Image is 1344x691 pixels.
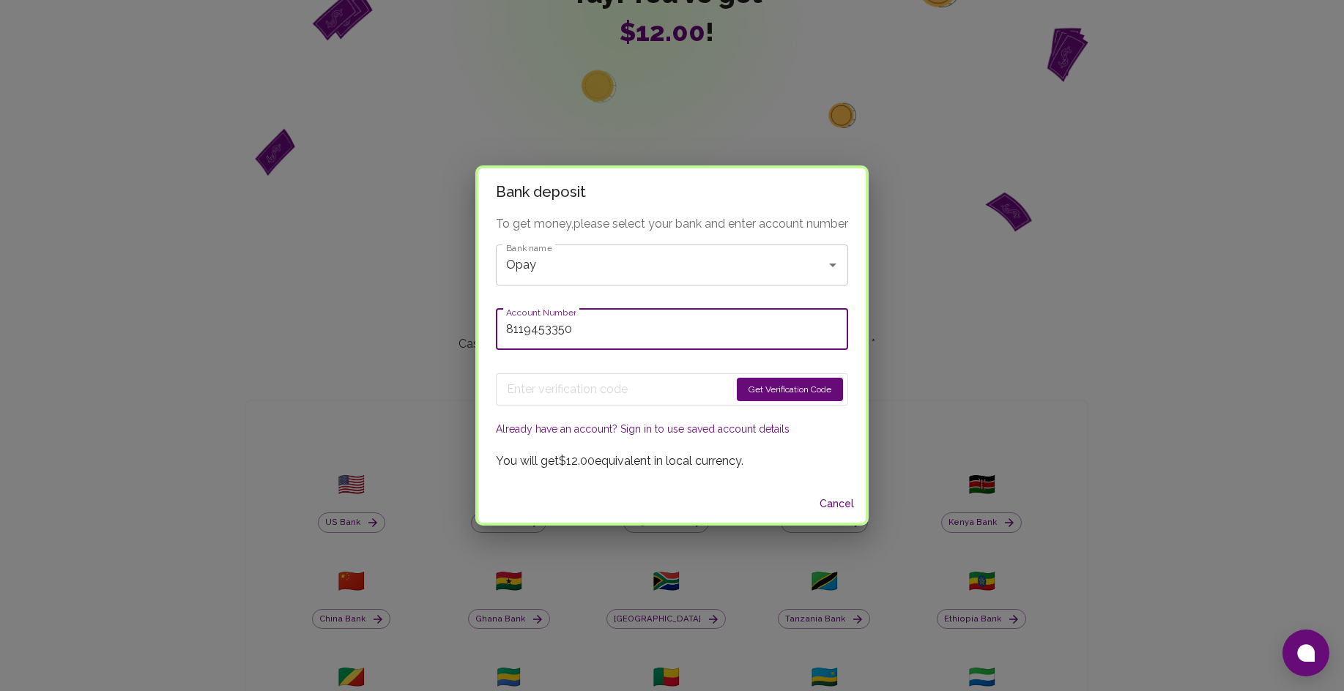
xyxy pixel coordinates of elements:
[496,422,790,436] button: Already have an account? Sign in to use saved account details
[507,378,730,401] input: Enter verification code
[823,255,843,275] button: Open
[506,306,576,318] label: Account Number
[496,215,848,233] p: To get money, please select your bank and enter account number
[496,452,848,470] p: You will get $12.00 equivalent in local currency.
[813,490,860,518] button: Cancel
[478,168,866,215] h2: Bank deposit
[1282,630,1329,676] button: Open chat window
[506,242,552,254] label: Bank name
[737,378,843,401] button: Get Verification Code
